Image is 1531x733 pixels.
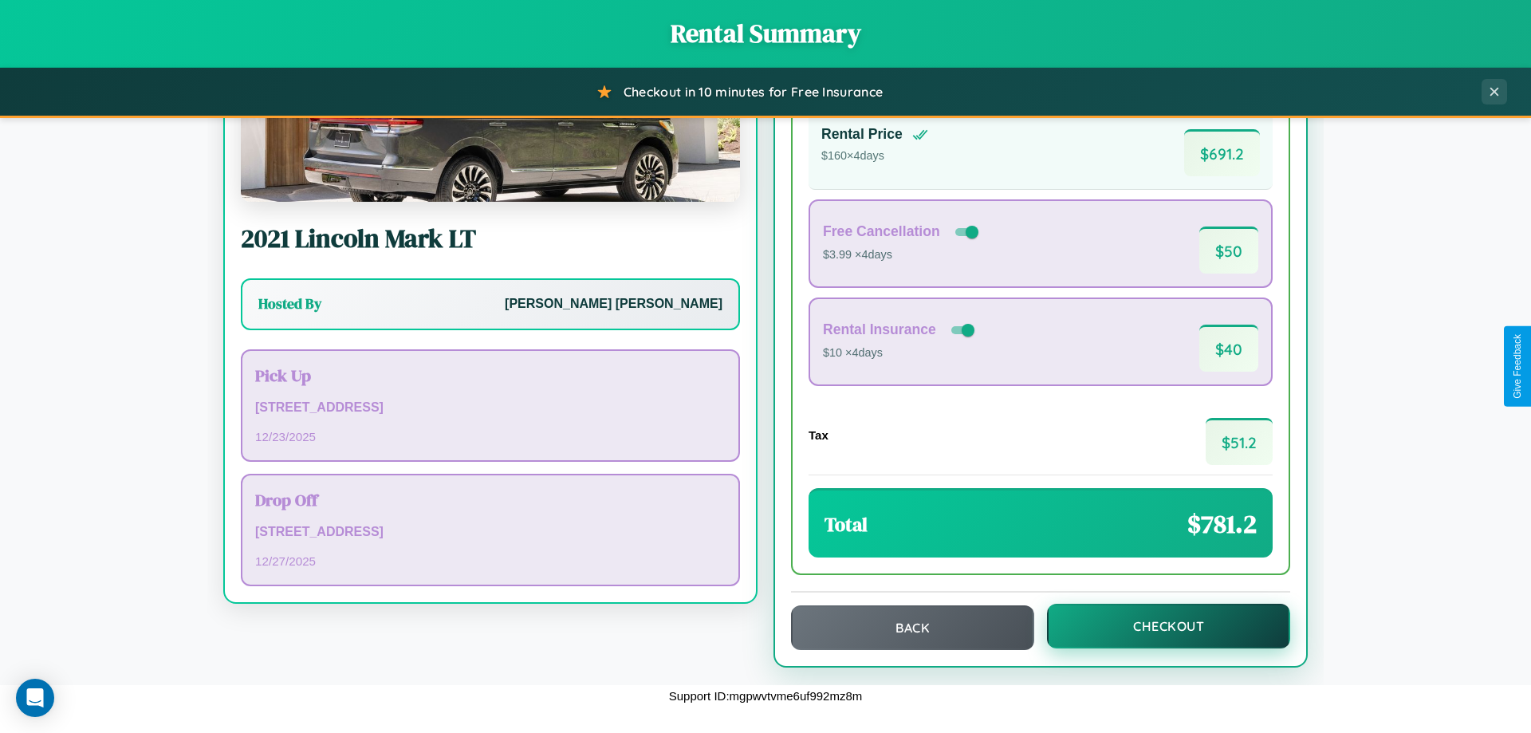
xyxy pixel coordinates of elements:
h3: Drop Off [255,488,726,511]
p: 12 / 23 / 2025 [255,426,726,447]
p: [PERSON_NAME] [PERSON_NAME] [505,293,722,316]
h2: 2021 Lincoln Mark LT [241,221,740,256]
div: Give Feedback [1512,334,1523,399]
h4: Rental Price [821,126,903,143]
span: $ 50 [1199,227,1258,274]
h3: Total [825,511,868,538]
img: Lincoln Mark LT [241,42,740,202]
h4: Free Cancellation [823,223,940,240]
h4: Rental Insurance [823,321,936,338]
span: $ 691.2 [1184,129,1260,176]
h4: Tax [809,428,828,442]
button: Back [791,605,1034,650]
span: $ 781.2 [1187,506,1257,542]
p: $10 × 4 days [823,343,978,364]
span: Checkout in 10 minutes for Free Insurance [624,84,883,100]
h1: Rental Summary [16,16,1515,51]
p: [STREET_ADDRESS] [255,521,726,544]
div: Open Intercom Messenger [16,679,54,717]
button: Checkout [1047,604,1290,648]
h3: Pick Up [255,364,726,387]
p: $3.99 × 4 days [823,245,982,266]
p: $ 160 × 4 days [821,146,928,167]
p: [STREET_ADDRESS] [255,396,726,420]
span: $ 51.2 [1206,418,1273,465]
h3: Hosted By [258,294,321,313]
p: Support ID: mgpwvtvme6uf992mz8m [669,685,863,707]
span: $ 40 [1199,325,1258,372]
p: 12 / 27 / 2025 [255,550,726,572]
